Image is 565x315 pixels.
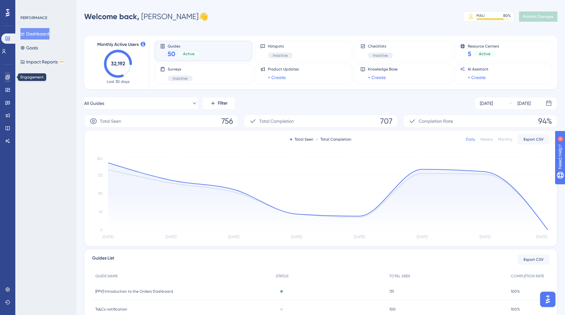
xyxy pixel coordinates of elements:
span: Monthly Active Users [97,41,139,48]
div: [DATE] [517,99,531,107]
span: Welcome back, [84,12,139,21]
span: 5 [468,49,471,58]
tspan: [DATE] [354,235,365,239]
span: Need Help? [15,2,40,9]
span: 707 [380,116,393,126]
div: MAU [476,13,485,18]
div: 4 [44,3,46,8]
span: Export CSV [524,137,544,142]
span: All Guides [84,99,104,107]
button: Goals [20,42,38,54]
span: Total Seen [100,117,121,125]
div: BETA [59,60,65,63]
span: Surveys [168,67,193,72]
span: Active [183,51,194,56]
span: 50 [168,49,175,58]
span: Checklists [368,44,393,49]
span: TOTAL SEEN [389,274,410,279]
span: Ts&Cs notification [95,307,127,312]
a: + Create [268,74,286,81]
span: [FPV] Introduction to the Orders Dashboard [95,289,173,294]
iframe: UserGuiding AI Assistant Launcher [538,290,557,309]
a: + Create [468,74,486,81]
span: AI Assistant [468,67,488,72]
span: 131 [389,289,394,294]
span: Filter [218,99,228,107]
div: [DATE] [480,99,493,107]
div: Total Seen [290,137,313,142]
button: All Guides [84,97,198,110]
tspan: 180 [97,157,103,161]
span: Completion Rate [419,117,453,125]
span: Export CSV [524,257,544,262]
tspan: [DATE] [480,235,490,239]
a: + Create [368,74,386,81]
span: Resource Centers [468,44,499,48]
span: Guides List [92,254,114,265]
tspan: [DATE] [417,235,428,239]
tspan: 0 [100,228,103,232]
span: Knowledge Base [368,67,398,72]
div: PERFORMANCE [20,15,47,20]
tspan: [DATE] [536,235,547,239]
span: Hotspots [268,44,293,49]
span: COMPLETION RATE [511,274,544,279]
span: STATUS [276,274,289,279]
span: Publish Changes [523,14,554,19]
div: 80 % [503,13,511,18]
span: 100% [511,307,520,312]
span: Active [479,51,490,56]
button: Dashboard [20,28,49,40]
tspan: 135 [98,173,103,178]
div: [PERSON_NAME] 👋 [84,11,208,22]
tspan: 90 [98,191,103,196]
button: Export CSV [517,254,549,265]
div: Total Completion [316,137,351,142]
tspan: [DATE] [165,235,176,239]
button: Filter [203,97,235,110]
tspan: 45 [99,209,103,214]
tspan: [DATE] [228,235,239,239]
div: Daily [466,137,475,142]
span: Product Updates [268,67,299,72]
span: Guides [168,44,200,48]
button: Impact ReportsBETA [20,56,65,68]
span: Inactive [173,76,187,81]
span: 100 [389,307,396,312]
button: Export CSV [517,134,549,144]
span: Inactive [373,53,388,58]
span: 100% [511,289,520,294]
span: 756 [221,116,233,126]
span: Inactive [273,53,288,58]
text: 32,192 [111,61,125,67]
div: Weekly [480,137,493,142]
span: Total Completion [259,117,294,125]
span: Last 30 days [107,79,129,84]
button: Publish Changes [519,11,557,22]
tspan: [DATE] [103,235,114,239]
span: 94% [538,116,552,126]
tspan: [DATE] [291,235,302,239]
span: GUIDE NAME [95,274,118,279]
div: Monthly [498,137,512,142]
